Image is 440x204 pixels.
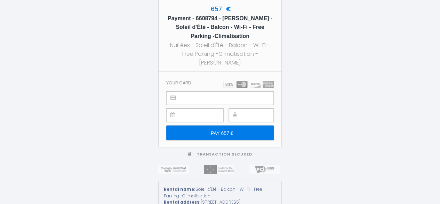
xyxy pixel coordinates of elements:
[164,186,195,192] strong: Rental name:
[245,109,273,122] iframe: Cadre sécurisé pour la saisie du code de sécurité CVC
[197,152,252,157] span: Transaction secured
[209,5,231,13] span: 657 €
[165,14,275,41] h5: Payment - 6608794 - [PERSON_NAME] - Soleil d'Été - Balcon - Wi-Fi - Free Parking -Climatisation
[165,41,275,67] div: Nuitées - Soleil d'Été - Balcon - Wi-Fi - Free Parking -Climatisation - [PERSON_NAME]
[166,126,274,140] input: PAY 657 €
[166,80,191,85] h3: Your card
[223,81,274,88] img: carts.png
[182,92,273,105] iframe: Cadre sécurisé pour la saisie du numéro de carte
[182,109,223,122] iframe: Cadre sécurisé pour la saisie de la date d'expiration
[164,186,276,199] div: Soleil d'Été - Balcon - Wi-Fi - Free Parking -Climatisation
